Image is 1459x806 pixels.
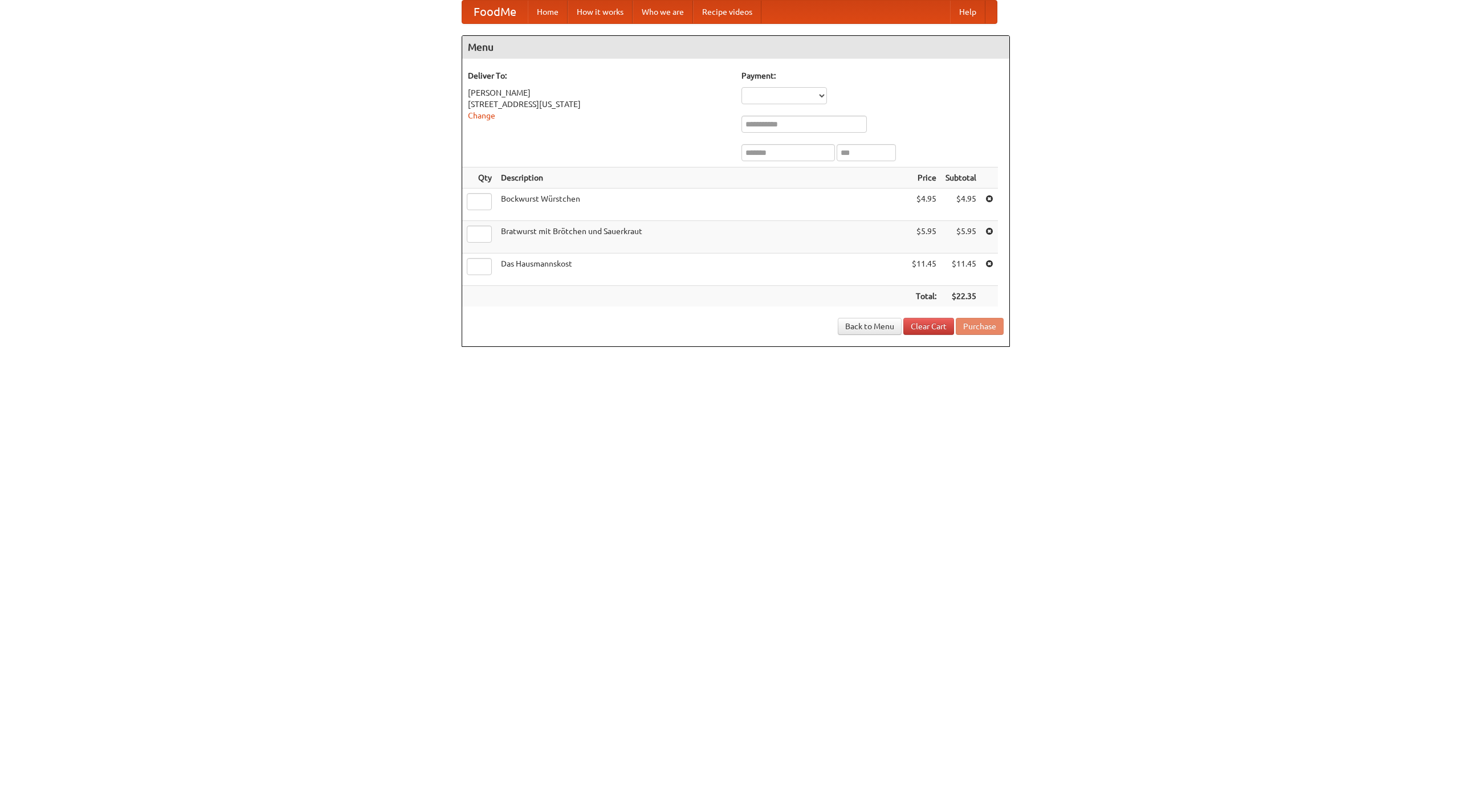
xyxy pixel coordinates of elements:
[903,318,954,335] a: Clear Cart
[741,70,1004,81] h5: Payment:
[907,189,941,221] td: $4.95
[907,221,941,253] td: $5.95
[496,253,907,286] td: Das Hausmannskost
[496,189,907,221] td: Bockwurst Würstchen
[941,189,981,221] td: $4.95
[528,1,568,23] a: Home
[462,167,496,189] th: Qty
[941,253,981,286] td: $11.45
[838,318,902,335] a: Back to Menu
[941,167,981,189] th: Subtotal
[568,1,633,23] a: How it works
[462,36,1009,59] h4: Menu
[496,221,907,253] td: Bratwurst mit Brötchen und Sauerkraut
[496,167,907,189] th: Description
[468,99,730,110] div: [STREET_ADDRESS][US_STATE]
[468,70,730,81] h5: Deliver To:
[693,1,761,23] a: Recipe videos
[907,286,941,307] th: Total:
[907,167,941,189] th: Price
[907,253,941,286] td: $11.45
[956,318,1004,335] button: Purchase
[950,1,985,23] a: Help
[941,286,981,307] th: $22.35
[633,1,693,23] a: Who we are
[468,111,495,120] a: Change
[468,87,730,99] div: [PERSON_NAME]
[462,1,528,23] a: FoodMe
[941,221,981,253] td: $5.95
